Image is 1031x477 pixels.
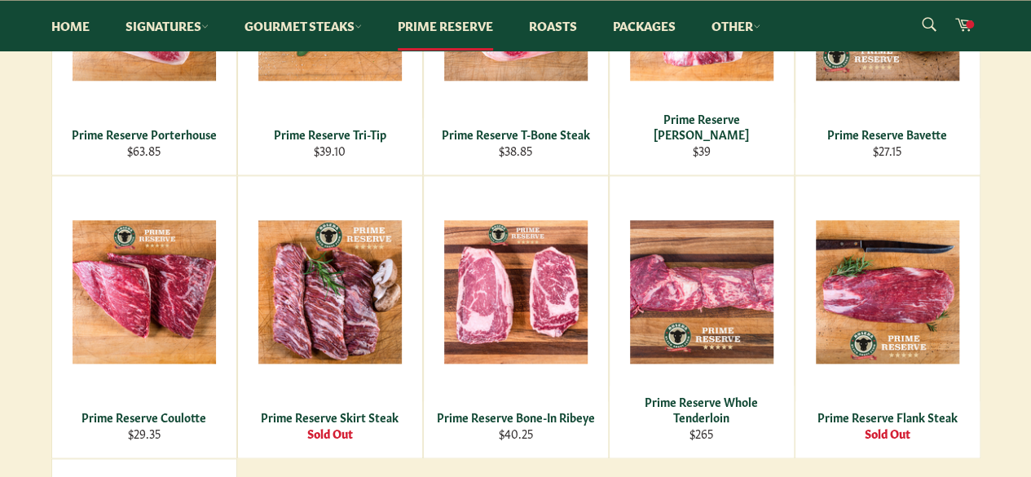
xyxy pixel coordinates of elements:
div: Sold Out [805,426,969,441]
div: Prime Reserve Flank Steak [805,409,969,425]
div: Prime Reserve Bone-In Ribeye [434,409,597,425]
div: $265 [619,426,783,441]
a: Packages [597,1,692,51]
a: Roasts [513,1,593,51]
img: Prime Reserve Bone-In Ribeye [444,220,588,364]
div: $39 [619,143,783,158]
a: Prime Reserve Bone-In Ribeye Prime Reserve Bone-In Ribeye $40.25 [423,175,609,458]
a: Prime Reserve [381,1,509,51]
a: Home [35,1,106,51]
div: Prime Reserve Whole Tenderloin [619,394,783,426]
div: Prime Reserve T-Bone Steak [434,126,597,142]
div: Sold Out [248,426,412,441]
a: Other [695,1,777,51]
div: Prime Reserve Bavette [805,126,969,142]
div: $63.85 [62,143,226,158]
a: Gourmet Steaks [228,1,378,51]
div: $40.25 [434,426,597,441]
a: Signatures [109,1,225,51]
img: Prime Reserve Coulotte [73,220,216,364]
img: Prime Reserve Flank Steak [816,220,959,364]
div: $27.15 [805,143,969,158]
img: Prime Reserve Skirt Steak [258,220,402,364]
div: $38.85 [434,143,597,158]
a: Prime Reserve Skirt Steak Prime Reserve Skirt Steak Sold Out [237,175,423,458]
div: Prime Reserve Coulotte [62,409,226,425]
a: Prime Reserve Flank Steak Prime Reserve Flank Steak Sold Out [795,175,980,458]
a: Prime Reserve Whole Tenderloin Prime Reserve Whole Tenderloin $265 [609,175,795,458]
div: $39.10 [248,143,412,158]
div: Prime Reserve Skirt Steak [248,409,412,425]
div: Prime Reserve Tri-Tip [248,126,412,142]
div: Prime Reserve [PERSON_NAME] [619,111,783,143]
img: Prime Reserve Whole Tenderloin [630,220,773,364]
div: Prime Reserve Porterhouse [62,126,226,142]
div: $29.35 [62,426,226,441]
a: Prime Reserve Coulotte Prime Reserve Coulotte $29.35 [51,175,237,458]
